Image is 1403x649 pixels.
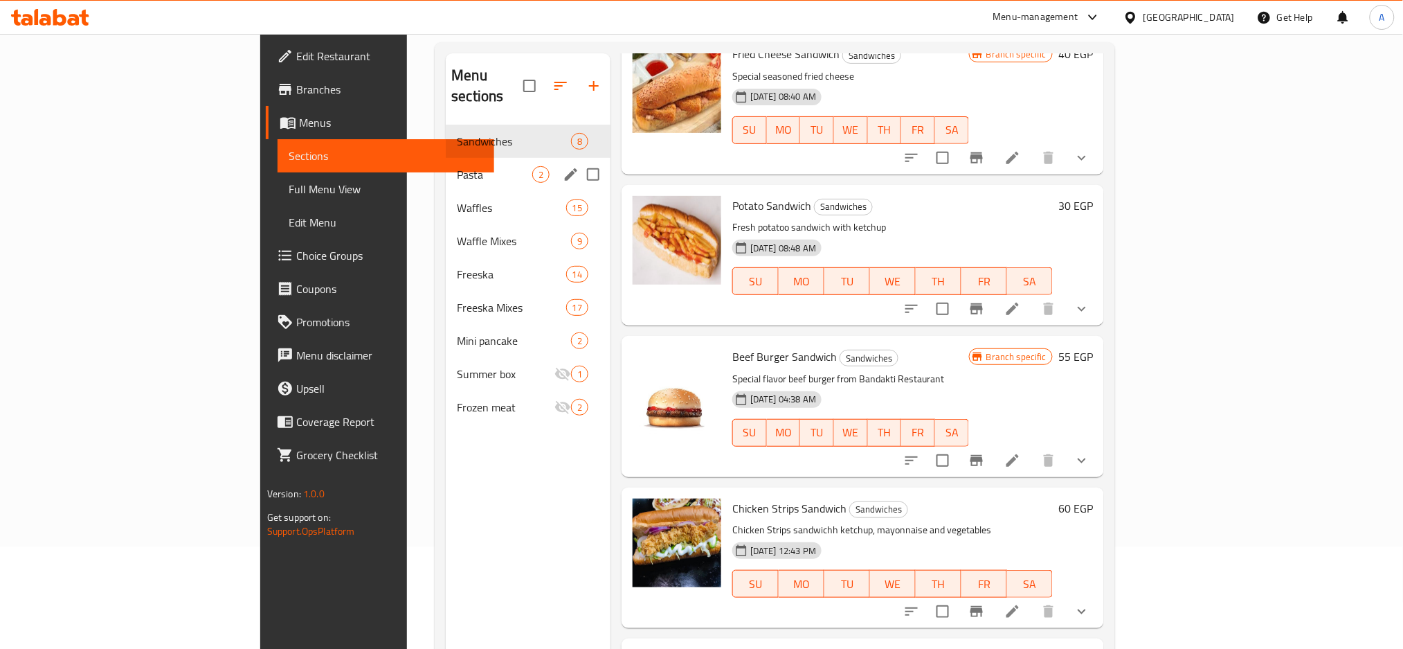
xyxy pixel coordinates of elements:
[895,292,928,326] button: sort-choices
[874,423,896,443] span: TH
[266,305,495,339] a: Promotions
[941,423,963,443] span: SA
[571,366,588,382] div: items
[266,438,495,472] a: Grocery Checklist
[532,166,550,183] div: items
[566,199,588,216] div: items
[1074,301,1090,317] svg: Show Choices
[267,522,355,540] a: Support.OpsPlatform
[928,597,957,626] span: Select to update
[834,419,868,447] button: WE
[772,423,795,443] span: MO
[457,266,565,283] span: Freeska
[1058,44,1093,64] h6: 40 EGP
[840,350,898,366] div: Sandwiches
[870,570,916,598] button: WE
[767,419,801,447] button: MO
[566,299,588,316] div: items
[960,444,993,477] button: Branch-specific-item
[567,301,588,314] span: 17
[1004,603,1021,620] a: Edit menu item
[266,239,495,272] a: Choice Groups
[935,419,969,447] button: SA
[830,574,865,594] span: TU
[446,291,610,324] div: Freeska Mixes17
[296,48,484,64] span: Edit Restaurant
[566,266,588,283] div: items
[457,133,571,150] div: Sandwiches
[815,199,872,215] span: Sandwiches
[981,350,1052,364] span: Branch specific
[457,233,571,249] span: Waffle Mixes
[745,393,822,406] span: [DATE] 04:38 AM
[876,272,910,292] span: WE
[571,233,588,249] div: items
[1058,499,1093,518] h6: 60 EGP
[941,120,963,140] span: SA
[1013,272,1047,292] span: SA
[739,120,761,140] span: SU
[567,202,588,215] span: 15
[633,196,721,285] img: Potato Sandwich
[289,148,484,164] span: Sections
[895,444,928,477] button: sort-choices
[732,68,969,85] p: Special seasoned fried cheese
[935,116,969,144] button: SA
[296,347,484,364] span: Menu disclaimer
[266,339,495,372] a: Menu disclaimer
[739,423,761,443] span: SU
[296,81,484,98] span: Branches
[544,69,577,103] span: Sort sections
[840,423,862,443] span: WE
[895,141,928,175] button: sort-choices
[928,446,957,475] span: Select to update
[843,48,900,64] span: Sandwiches
[1074,452,1090,469] svg: Show Choices
[824,570,870,598] button: TU
[806,423,829,443] span: TU
[1032,595,1065,628] button: delete
[446,324,610,357] div: Mini pancake2
[572,235,588,248] span: 9
[824,267,870,295] button: TU
[1058,196,1093,215] h6: 30 EGP
[1065,444,1098,477] button: show more
[266,405,495,438] a: Coverage Report
[916,267,961,295] button: TH
[907,120,930,140] span: FR
[732,570,779,598] button: SU
[1143,10,1235,25] div: [GEOGRAPHIC_DATA]
[840,120,862,140] span: WE
[457,166,532,183] span: Pasta
[1004,150,1021,166] a: Edit menu item
[457,366,554,382] div: Summer box
[849,501,908,518] div: Sandwiches
[745,90,822,103] span: [DATE] 08:40 AM
[960,141,993,175] button: Branch-specific-item
[457,199,565,216] span: Waffles
[266,73,495,106] a: Branches
[850,501,907,517] span: Sandwiches
[739,272,773,292] span: SU
[928,294,957,323] span: Select to update
[834,116,868,144] button: WE
[446,125,610,158] div: Sandwiches8
[289,214,484,231] span: Edit Menu
[784,574,819,594] span: MO
[299,114,484,131] span: Menus
[1004,301,1021,317] a: Edit menu item
[1074,603,1090,620] svg: Show Choices
[960,292,993,326] button: Branch-specific-item
[266,39,495,73] a: Edit Restaurant
[767,116,801,144] button: MO
[1065,292,1098,326] button: show more
[1379,10,1385,25] span: A
[1032,444,1065,477] button: delete
[961,570,1007,598] button: FR
[296,281,484,297] span: Coupons
[830,272,865,292] span: TU
[732,522,1053,539] p: Chicken Strips sandwichh ketchup, mayonnaise and vegetables
[446,224,610,258] div: Waffle Mixes9
[870,267,916,295] button: WE
[296,447,484,463] span: Grocery Checklist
